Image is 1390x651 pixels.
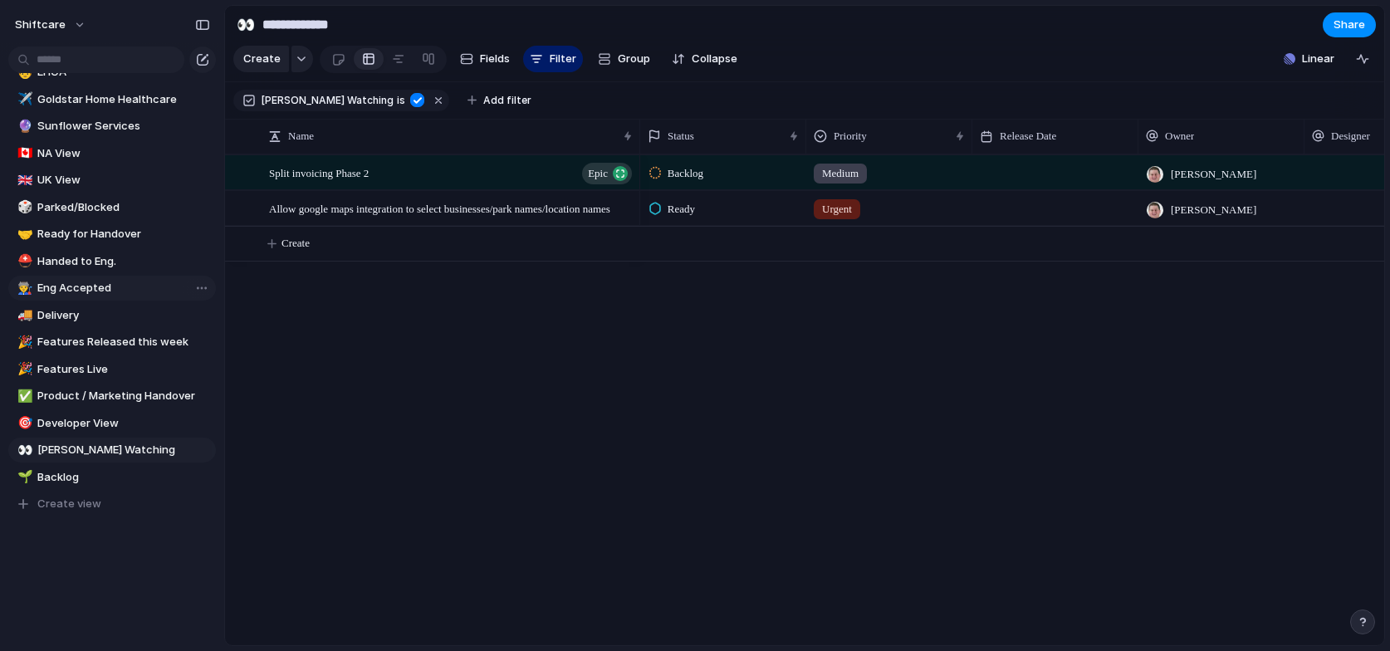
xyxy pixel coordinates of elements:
div: 🎉 [17,360,29,379]
button: Linear [1277,46,1341,71]
div: 🤝 [17,225,29,244]
a: 🇬🇧UK View [8,168,216,193]
button: Share [1323,12,1376,37]
span: Collapse [692,51,737,67]
span: Ready [668,201,695,218]
button: ✅ [15,388,32,404]
span: Fields [480,51,510,67]
button: 🤝 [15,226,32,242]
span: shiftcare [15,17,66,33]
a: ⛑️Handed to Eng. [8,249,216,274]
span: Status [668,128,694,144]
span: Name [288,128,314,144]
span: Backlog [37,469,210,486]
span: Eng Accepted [37,280,210,296]
div: ✈️Goldstar Home Healthcare [8,87,216,112]
span: Urgent [822,201,852,218]
div: 🇨🇦 [17,144,29,163]
div: 🎲 [17,198,29,217]
span: Product / Marketing Handover [37,388,210,404]
span: Group [618,51,650,67]
button: Create view [8,492,216,516]
div: 🇬🇧 [17,171,29,190]
button: 🇬🇧 [15,172,32,188]
span: Add filter [483,93,531,108]
span: UK View [37,172,210,188]
span: Priority [834,128,867,144]
button: 🧒 [15,64,32,81]
span: Sunflower Services [37,118,210,135]
span: Delivery [37,307,210,324]
button: is [394,91,409,110]
span: NA View [37,145,210,162]
button: 👨‍🏭 [15,280,32,296]
span: Filter [550,51,576,67]
div: 🎉 [17,333,29,352]
span: Create [281,235,310,252]
span: Linear [1302,51,1334,67]
a: 🎯Developer View [8,411,216,436]
span: [PERSON_NAME] Watching [37,442,210,458]
a: 🇨🇦NA View [8,141,216,166]
span: [PERSON_NAME] Watching [262,93,394,108]
div: ✅ [17,387,29,406]
button: 🌱 [15,469,32,486]
button: 🎯 [15,415,32,432]
button: 👀 [232,12,259,38]
span: Create view [37,496,101,512]
div: 👨‍🏭 [17,279,29,298]
button: 👀 [15,442,32,458]
button: Epic [582,163,632,184]
button: 🇨🇦 [15,145,32,162]
span: Medium [822,165,859,182]
span: Parked/Blocked [37,199,210,216]
button: 🚚 [15,307,32,324]
span: [PERSON_NAME] [1171,202,1256,218]
span: Handed to Eng. [37,253,210,270]
button: Add filter [458,89,541,112]
button: shiftcare [7,12,95,38]
a: 🎉Features Live [8,357,216,382]
span: Epic [588,162,608,185]
div: 👨‍🏭Eng Accepted [8,276,216,301]
button: Filter [523,46,583,72]
span: Split invoicing Phase 2 [269,163,369,182]
span: Create [243,51,281,67]
div: ✈️ [17,90,29,109]
a: 🎲Parked/Blocked [8,195,216,220]
span: Allow google maps integration to select businesses/park names/location names [269,198,610,218]
button: ✈️ [15,91,32,108]
div: 🌱 [17,467,29,487]
span: Release Date [1000,128,1056,144]
div: 🚚 [17,306,29,325]
button: Group [590,46,658,72]
div: 👀[PERSON_NAME] Watching [8,438,216,463]
a: 🚚Delivery [8,303,216,328]
span: Ready for Handover [37,226,210,242]
button: 🎉 [15,334,32,350]
div: ⛑️ [17,252,29,271]
button: Collapse [665,46,744,72]
a: 🎉Features Released this week [8,330,216,355]
a: 🔮Sunflower Services [8,114,216,139]
div: 🎯 [17,414,29,433]
span: Backlog [668,165,703,182]
span: Share [1334,17,1365,33]
span: Developer View [37,415,210,432]
button: 🎉 [15,361,32,378]
span: Goldstar Home Healthcare [37,91,210,108]
span: Designer [1331,128,1370,144]
span: Owner [1165,128,1194,144]
a: 🌱Backlog [8,465,216,490]
div: ✅Product / Marketing Handover [8,384,216,409]
a: 🤝Ready for Handover [8,222,216,247]
span: [PERSON_NAME] [1171,166,1256,183]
